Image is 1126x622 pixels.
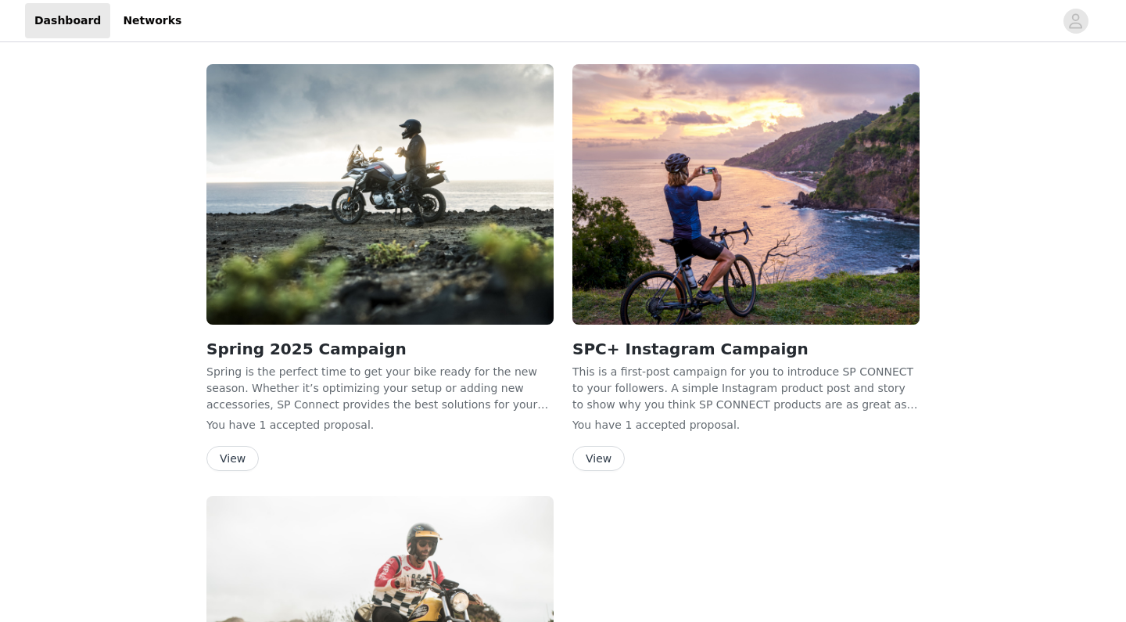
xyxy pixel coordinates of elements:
p: You have 1 accepted proposal . [206,417,554,433]
div: avatar [1068,9,1083,34]
p: You have 1 accepted proposal . [572,417,920,433]
img: SP Connect EU [206,64,554,325]
p: This is a first-post campaign for you to introduce SP CONNECT to your followers. A simple Instagr... [572,364,920,411]
a: Networks [113,3,191,38]
p: Spring is the perfect time to get your bike ready for the new season. Whether it’s optimizing you... [206,364,554,411]
a: View [572,453,625,465]
h2: SPC+ Instagram Campaign [572,337,920,361]
button: View [572,446,625,471]
a: Dashboard [25,3,110,38]
h2: Spring 2025 Campaign [206,337,554,361]
button: View [206,446,259,471]
a: View [206,453,259,465]
img: SP Connect EU [572,64,920,325]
